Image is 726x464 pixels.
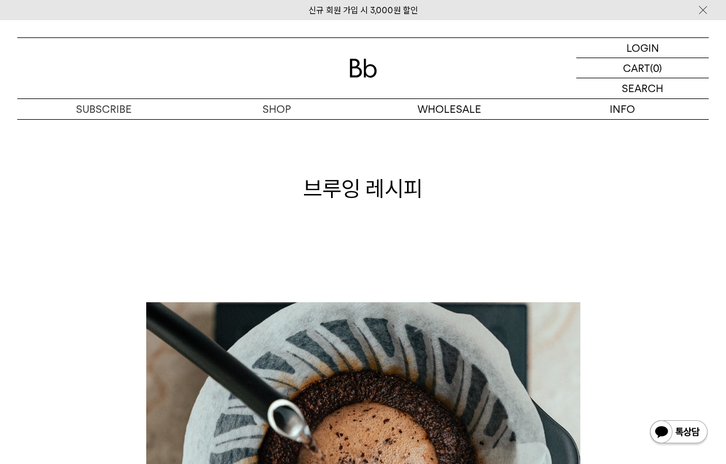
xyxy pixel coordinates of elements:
img: 카카오톡 채널 1:1 채팅 버튼 [649,419,709,447]
a: 신규 회원 가입 시 3,000원 할인 [309,5,418,16]
a: SHOP [190,99,363,119]
a: LOGIN [576,38,709,58]
p: SEARCH [622,78,663,98]
a: CART (0) [576,58,709,78]
img: 로고 [349,59,377,78]
p: CART [623,58,650,78]
p: (0) [650,58,662,78]
a: SUBSCRIBE [17,99,190,119]
h1: 브루잉 레시피 [17,173,709,204]
p: INFO [536,99,709,119]
p: WHOLESALE [363,99,536,119]
p: LOGIN [626,38,659,58]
